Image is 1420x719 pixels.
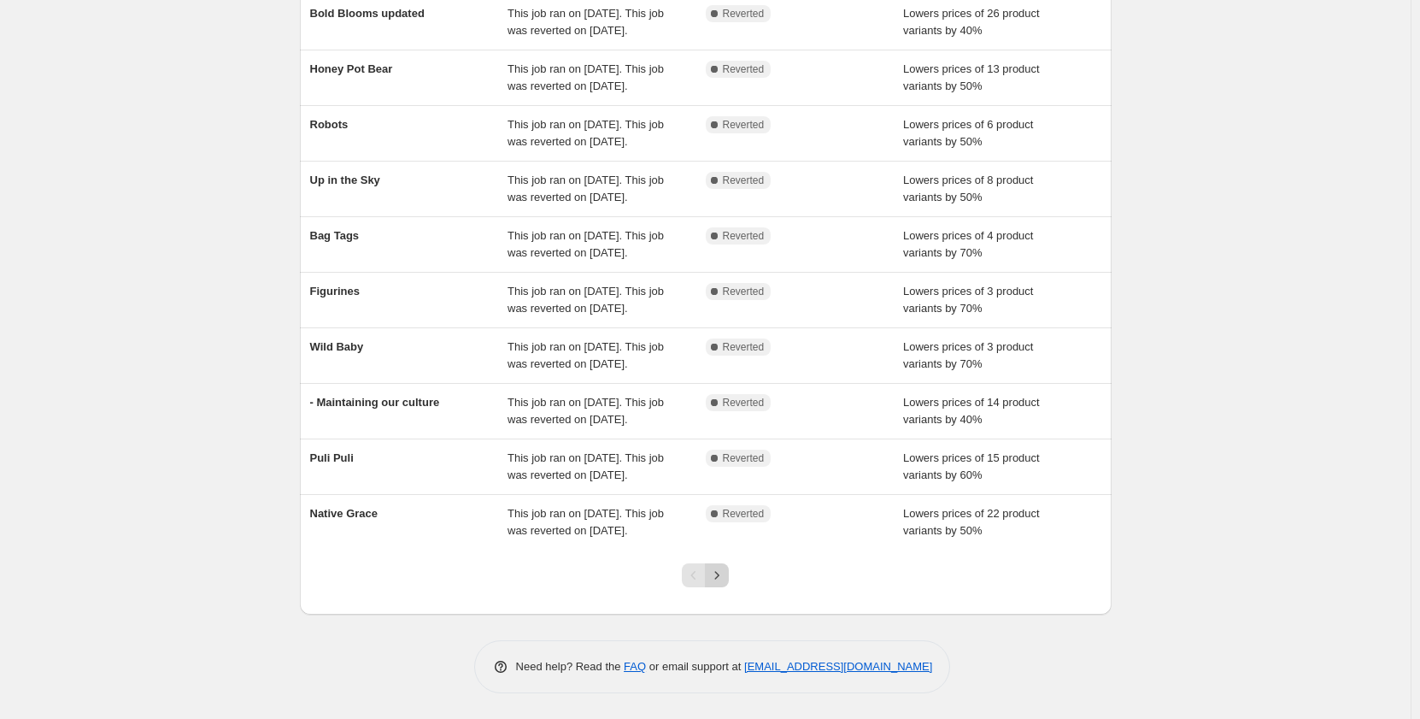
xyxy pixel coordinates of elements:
span: Reverted [723,451,765,465]
span: Reverted [723,507,765,521]
nav: Pagination [682,563,729,587]
span: Reverted [723,396,765,410]
span: Figurines [310,285,361,298]
span: Lowers prices of 3 product variants by 70% [903,285,1033,315]
span: Reverted [723,7,765,21]
span: This job ran on [DATE]. This job was reverted on [DATE]. [508,340,664,370]
span: Lowers prices of 3 product variants by 70% [903,340,1033,370]
span: This job ran on [DATE]. This job was reverted on [DATE]. [508,229,664,259]
a: FAQ [624,660,646,673]
span: Up in the Sky [310,174,380,186]
span: Lowers prices of 22 product variants by 50% [903,507,1040,537]
span: Bold Blooms updated [310,7,425,20]
span: Reverted [723,118,765,132]
span: Puli Puli [310,451,354,464]
a: [EMAIL_ADDRESS][DOMAIN_NAME] [744,660,932,673]
span: Reverted [723,229,765,243]
button: Next [705,563,729,587]
span: Lowers prices of 8 product variants by 50% [903,174,1033,203]
span: This job ran on [DATE]. This job was reverted on [DATE]. [508,62,664,92]
span: Lowers prices of 6 product variants by 50% [903,118,1033,148]
span: - Maintaining our culture [310,396,440,409]
span: This job ran on [DATE]. This job was reverted on [DATE]. [508,451,664,481]
span: This job ran on [DATE]. This job was reverted on [DATE]. [508,507,664,537]
span: or email support at [646,660,744,673]
span: Reverted [723,62,765,76]
span: This job ran on [DATE]. This job was reverted on [DATE]. [508,118,664,148]
span: Wild Baby [310,340,364,353]
span: Lowers prices of 15 product variants by 60% [903,451,1040,481]
span: This job ran on [DATE]. This job was reverted on [DATE]. [508,396,664,426]
span: Bag Tags [310,229,360,242]
span: Reverted [723,174,765,187]
span: Native Grace [310,507,378,520]
span: This job ran on [DATE]. This job was reverted on [DATE]. [508,7,664,37]
span: Reverted [723,285,765,298]
span: Robots [310,118,349,131]
span: Lowers prices of 13 product variants by 50% [903,62,1040,92]
span: Honey Pot Bear [310,62,393,75]
span: This job ran on [DATE]. This job was reverted on [DATE]. [508,174,664,203]
span: Reverted [723,340,765,354]
span: Lowers prices of 4 product variants by 70% [903,229,1033,259]
span: Lowers prices of 14 product variants by 40% [903,396,1040,426]
span: Need help? Read the [516,660,625,673]
span: This job ran on [DATE]. This job was reverted on [DATE]. [508,285,664,315]
span: Lowers prices of 26 product variants by 40% [903,7,1040,37]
